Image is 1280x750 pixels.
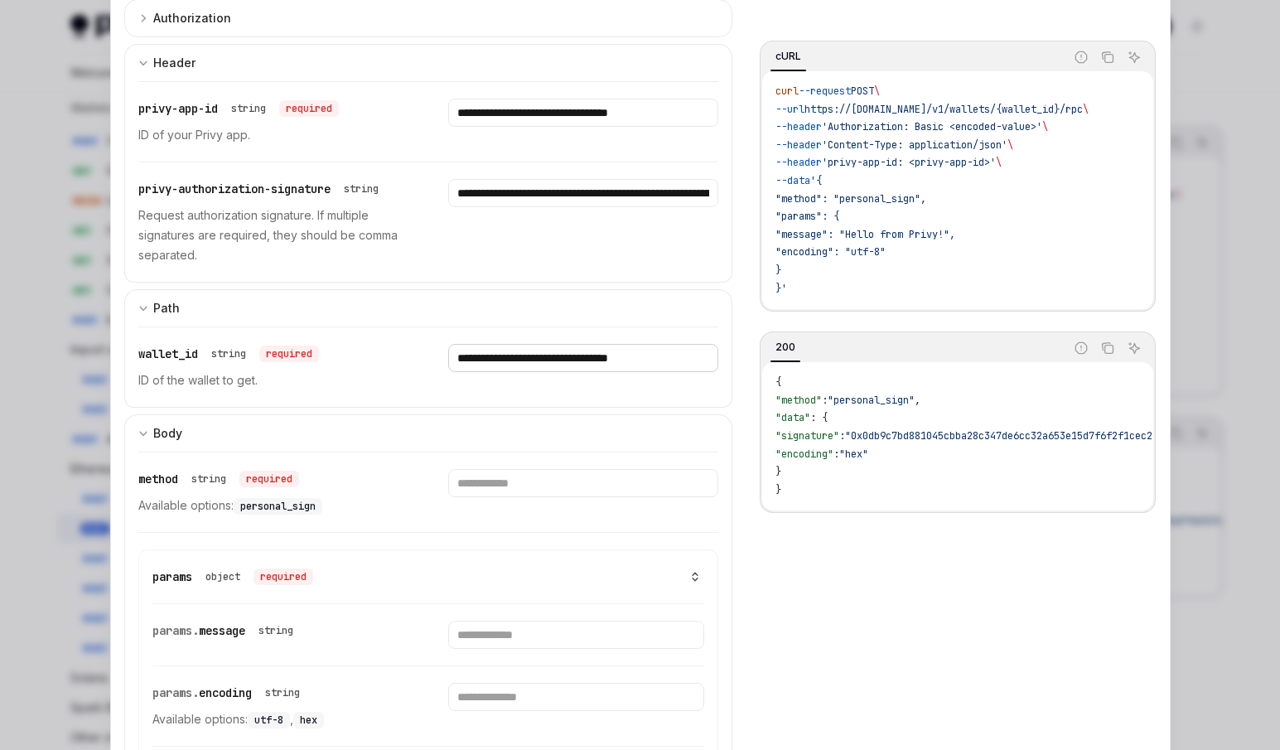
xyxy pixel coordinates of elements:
[138,125,408,145] p: ID of your Privy app.
[239,471,299,487] div: required
[915,394,920,407] span: ,
[448,99,718,127] input: Enter privy-app-id
[448,469,718,497] input: Enter method
[259,346,319,362] div: required
[124,44,733,81] button: Expand input section
[1123,337,1145,359] button: Ask AI
[138,206,408,265] p: Request authorization signature. If multiple signatures are required, they should be comma separa...
[138,181,331,196] span: privy-authorization-signature
[775,85,799,98] span: curl
[1042,120,1048,133] span: \
[240,500,316,513] span: personal_sign
[448,621,704,649] input: Enter message
[804,103,1083,116] span: https://[DOMAIN_NAME]/v1/wallets/{wallet_id}/rpc
[254,569,313,585] div: required
[775,429,839,443] span: "signature"
[770,337,800,357] div: 200
[152,567,313,587] div: params
[138,472,178,486] span: method
[839,429,845,443] span: :
[851,85,874,98] span: POST
[822,120,1042,133] span: 'Authorization: Basic <encoded-value>'
[138,344,319,364] div: wallet_id
[822,156,996,169] span: 'privy-app-id: <privy-app-id>'
[138,101,218,116] span: privy-app-id
[124,414,733,452] button: Expand input section
[822,138,1007,152] span: 'Content-Type: application/json'
[775,465,781,478] span: }
[775,375,781,389] span: {
[152,623,199,638] span: params.
[775,174,810,187] span: --data
[775,483,781,496] span: }
[138,179,385,199] div: privy-authorization-signature
[775,264,781,277] span: }
[775,245,886,259] span: "encoding": "utf-8"
[152,569,192,584] span: params
[152,683,307,703] div: params.encoding
[153,8,231,28] div: Authorization
[138,496,408,515] p: Available options:
[996,156,1002,169] span: \
[153,423,182,443] div: Body
[124,289,733,327] button: Expand input section
[775,448,833,461] span: "encoding"
[775,282,787,295] span: }'
[254,714,283,727] span: utf-8
[152,709,408,729] p: Available options: ,
[775,210,839,223] span: "params": {
[152,621,300,641] div: params.message
[810,411,828,424] span: : {
[279,100,339,117] div: required
[770,46,806,66] div: cURL
[1097,46,1118,68] button: Copy the contents from the code block
[1007,138,1013,152] span: \
[138,469,299,489] div: method
[153,53,196,73] div: Header
[1097,337,1118,359] button: Copy the contents from the code block
[775,411,810,424] span: "data"
[153,298,180,318] div: Path
[839,448,868,461] span: "hex"
[138,99,339,119] div: privy-app-id
[775,192,926,206] span: "method": "personal_sign",
[300,714,317,727] span: hex
[833,448,839,461] span: :
[448,683,704,711] input: Enter encoding
[799,85,851,98] span: --request
[448,344,718,372] input: Enter wallet_id
[199,623,245,638] span: message
[199,685,252,700] span: encoding
[775,120,822,133] span: --header
[775,103,804,116] span: --url
[775,394,822,407] span: "method"
[874,85,880,98] span: \
[152,685,199,700] span: params.
[775,228,955,241] span: "message": "Hello from Privy!",
[775,156,822,169] span: --header
[822,394,828,407] span: :
[448,179,718,207] input: Enter privy-authorization-signature
[810,174,822,187] span: '{
[138,370,408,390] p: ID of the wallet to get.
[1083,103,1089,116] span: \
[1070,337,1092,359] button: Report incorrect code
[1123,46,1145,68] button: Ask AI
[775,138,822,152] span: --header
[828,394,915,407] span: "personal_sign"
[138,346,198,361] span: wallet_id
[1070,46,1092,68] button: Report incorrect code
